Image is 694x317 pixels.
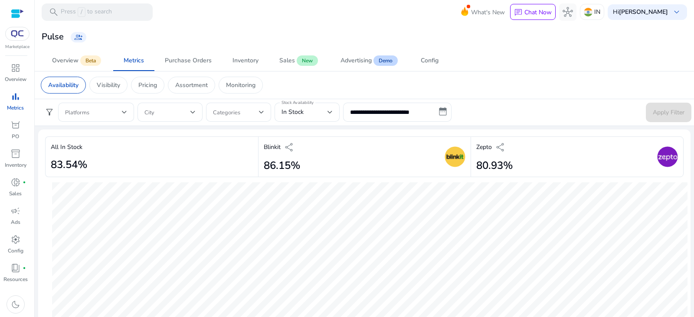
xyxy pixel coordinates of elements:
b: [PERSON_NAME] [619,8,668,16]
p: Hi [613,9,668,15]
p: Chat Now [524,8,552,16]
p: Overview [5,75,26,83]
p: PO [12,133,19,140]
span: New [297,55,318,66]
div: Purchase Orders [165,58,212,64]
p: All In Stock [51,142,82,152]
button: chatChat Now [510,4,556,20]
div: Sales [279,58,295,64]
span: fiber_manual_record [23,266,26,270]
span: What's New [471,5,505,20]
p: Pricing [138,81,157,90]
span: donut_small [10,177,21,188]
p: Availability [48,81,79,90]
span: search [49,7,59,17]
h3: Pulse [42,32,64,42]
span: share [284,142,295,152]
h2: 80.93% [476,159,513,172]
span: campaign [10,206,21,216]
span: share [495,142,506,152]
p: Sales [9,190,22,197]
span: Beta [80,55,101,66]
mat-label: Stock Availability [282,100,314,106]
img: in.svg [584,8,593,16]
p: Zepto [476,142,492,152]
p: Ads [11,218,20,226]
span: chat [514,8,523,17]
span: keyboard_arrow_down [671,7,682,17]
span: settings [10,234,21,245]
div: Config [421,58,439,64]
p: Monitoring [226,81,255,90]
a: group_add [71,32,86,42]
p: Blinkit [264,142,281,152]
p: Marketplace [5,44,29,50]
div: Advertising [340,58,372,64]
span: book_4 [10,263,21,273]
span: group_add [74,33,83,42]
p: Config [8,247,23,255]
div: Inventory [232,58,259,64]
p: Inventory [5,161,26,169]
h2: 86.15% [264,159,300,172]
span: hub [563,7,573,17]
span: bar_chart [10,91,21,102]
p: Visibility [97,81,120,90]
p: Metrics [7,104,24,112]
span: / [78,7,85,17]
p: Assortment [175,81,208,90]
h2: 83.54% [51,158,87,171]
button: hub [559,3,576,21]
span: dark_mode [10,299,21,310]
span: fiber_manual_record [23,181,26,184]
p: Resources [3,275,28,283]
span: Demo [373,55,398,66]
span: dashboard [10,63,21,73]
div: Overview [52,58,79,64]
p: Press to search [61,7,112,17]
span: orders [10,120,21,130]
p: IN [594,4,600,19]
img: QC-logo.svg [10,30,25,37]
span: In Stock [282,108,304,116]
div: Metrics [124,58,144,64]
span: inventory_2 [10,149,21,159]
span: filter_alt [44,107,55,117]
